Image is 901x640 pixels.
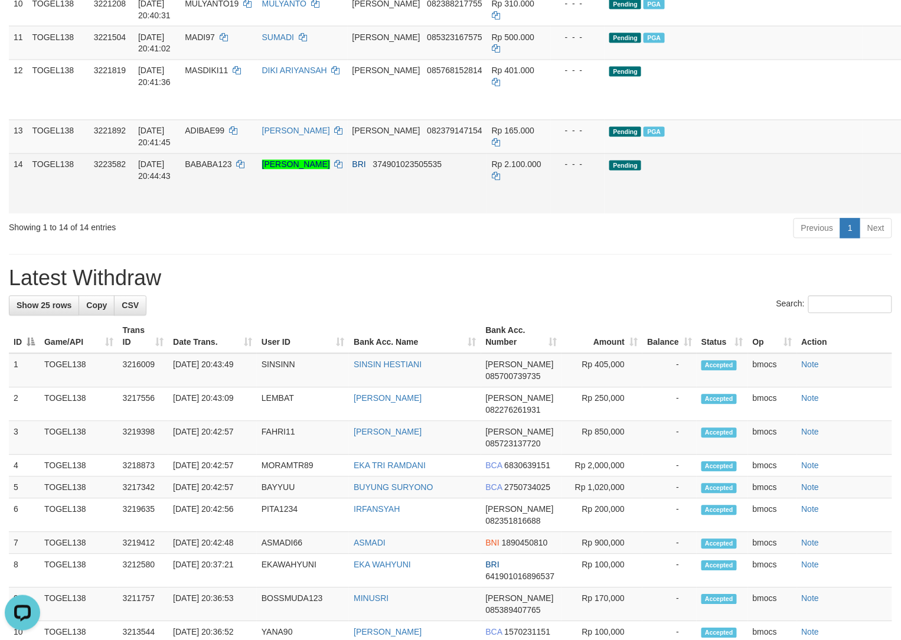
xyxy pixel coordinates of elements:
td: Rp 850,000 [562,422,642,455]
span: Accepted [701,595,737,605]
span: Accepted [701,505,737,515]
td: - [642,477,697,499]
span: BCA [486,461,502,471]
span: Copy 1570231151 to clipboard [504,628,550,637]
a: Note [802,505,820,514]
td: 9 [9,588,40,622]
a: [PERSON_NAME] [262,160,330,169]
td: MORAMTR89 [257,455,349,477]
span: Rp 401.000 [492,66,534,76]
td: TOGEL138 [40,477,118,499]
th: Action [797,320,892,354]
a: Note [802,538,820,548]
th: Op: activate to sort column ascending [748,320,797,354]
span: Pending [609,67,641,77]
span: Accepted [701,561,737,571]
span: Copy 6830639151 to clipboard [504,461,550,471]
td: bmocs [748,455,797,477]
a: Next [860,218,892,239]
div: Showing 1 to 14 of 14 entries [9,217,367,234]
span: [PERSON_NAME] [486,427,554,437]
th: Bank Acc. Name: activate to sort column ascending [349,320,481,354]
span: [PERSON_NAME] [486,505,554,514]
td: FAHRI11 [257,422,349,455]
a: Note [802,427,820,437]
td: LEMBAT [257,388,349,422]
td: 3 [9,422,40,455]
span: [PERSON_NAME] [352,126,420,136]
label: Search: [776,296,892,314]
td: TOGEL138 [28,60,89,120]
span: Show 25 rows [17,301,71,311]
th: Game/API: activate to sort column ascending [40,320,118,354]
th: ID: activate to sort column descending [9,320,40,354]
a: [PERSON_NAME] [354,427,422,437]
td: bmocs [748,422,797,455]
td: Rp 900,000 [562,533,642,554]
th: Amount: activate to sort column ascending [562,320,642,354]
span: [PERSON_NAME] [352,32,420,42]
td: - [642,533,697,554]
td: bmocs [748,388,797,422]
th: Date Trans.: activate to sort column ascending [168,320,257,354]
td: TOGEL138 [28,120,89,154]
td: TOGEL138 [28,26,89,60]
td: 3218873 [118,455,169,477]
span: [PERSON_NAME] [352,66,420,76]
td: - [642,499,697,533]
div: - - - [556,159,600,171]
span: Copy 085723137720 to clipboard [486,439,541,449]
td: Rp 100,000 [562,554,642,588]
span: [DATE] 20:41:36 [138,66,171,87]
td: [DATE] 20:37:21 [168,554,257,588]
td: [DATE] 20:42:57 [168,455,257,477]
span: Copy 085323167575 to clipboard [427,32,482,42]
td: Rp 405,000 [562,354,642,388]
td: 3219398 [118,422,169,455]
td: TOGEL138 [40,499,118,533]
span: BRI [352,160,366,169]
a: 1 [840,218,860,239]
td: TOGEL138 [40,354,118,388]
span: Pending [609,127,641,137]
span: [DATE] 20:44:43 [138,160,171,181]
div: - - - [556,31,600,43]
span: 3221504 [94,32,126,42]
span: Accepted [701,628,737,638]
a: SINSIN HESTIANI [354,360,422,370]
span: 3221892 [94,126,126,136]
span: ADIBAE99 [185,126,224,136]
span: BCA [486,483,502,492]
td: BAYYUU [257,477,349,499]
span: [DATE] 20:41:02 [138,32,171,54]
span: Pending [609,161,641,171]
td: [DATE] 20:42:48 [168,533,257,554]
td: TOGEL138 [40,455,118,477]
a: DIKI ARIYANSAH [262,66,327,76]
span: 3223582 [94,160,126,169]
td: ASMADI66 [257,533,349,554]
a: EKA WAHYUNI [354,560,411,570]
span: Copy 1890450810 to clipboard [502,538,548,548]
td: 3216009 [118,354,169,388]
a: BUYUNG SURYONO [354,483,433,492]
span: BCA [486,628,502,637]
span: Accepted [701,539,737,549]
span: Copy 082276261931 to clipboard [486,406,541,415]
td: bmocs [748,588,797,622]
span: MADI97 [185,32,215,42]
a: EKA TRI RAMDANI [354,461,426,471]
span: Copy 085700739735 to clipboard [486,372,541,381]
td: - [642,554,697,588]
td: bmocs [748,499,797,533]
td: BOSSMUDA123 [257,588,349,622]
td: Rp 200,000 [562,499,642,533]
td: bmocs [748,354,797,388]
a: Note [802,394,820,403]
span: Pending [609,33,641,43]
a: Note [802,594,820,603]
td: 4 [9,455,40,477]
a: MINUSRI [354,594,389,603]
div: - - - [556,65,600,77]
span: [PERSON_NAME] [486,360,554,370]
